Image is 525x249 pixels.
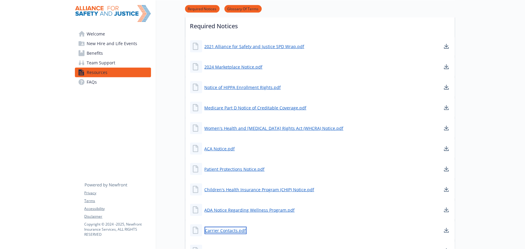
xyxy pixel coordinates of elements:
[224,6,262,11] a: Glossary Of Terms
[205,84,281,91] a: Notice of HIPPA Enrollment Rights.pdf
[87,68,108,77] span: Resources
[87,39,137,48] span: New Hire and Life Events
[87,77,97,87] span: FAQs
[205,43,304,50] a: 2021 Alliance for Safety and Justice SPD Wrap.pdf
[205,186,314,193] a: Children's Health Insurance Program (CHIP) Notice.pdf
[205,125,344,131] a: Women's Health and [MEDICAL_DATA] Rights Act (WHCRA) Notice.pdf
[85,206,151,211] a: Accessibility
[443,43,450,50] a: download document
[205,207,295,213] a: ADA Notice Regarding Wellness Program.pdf
[443,165,450,173] a: download document
[205,146,235,152] a: ACA Notice.pdf
[75,68,151,77] a: Resources
[75,29,151,39] a: Welcome
[87,48,103,58] span: Benefits
[443,84,450,91] a: download document
[85,198,151,204] a: Terms
[443,186,450,193] a: download document
[75,77,151,87] a: FAQs
[205,105,307,111] a: Medicare Part D Notice of Creditable Coverage.pdf
[87,58,116,68] span: Team Support
[75,39,151,48] a: New Hire and Life Events
[205,166,265,172] a: Patient Protections Notice.pdf
[443,124,450,132] a: download document
[75,58,151,68] a: Team Support
[87,29,105,39] span: Welcome
[443,206,450,214] a: download document
[205,64,263,70] a: 2024 Marketplace Notice.pdf
[205,227,247,234] a: Carrier Contacts.pdf
[185,13,455,35] p: Required Notices
[75,48,151,58] a: Benefits
[443,104,450,111] a: download document
[85,190,151,196] a: Privacy
[443,227,450,234] a: download document
[85,222,151,237] p: Copyright © 2024 - 2025 , Newfront Insurance Services, ALL RIGHTS RESERVED
[85,214,151,219] a: Disclaimer
[443,63,450,70] a: download document
[185,6,220,11] a: Required Notices
[443,145,450,152] a: download document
